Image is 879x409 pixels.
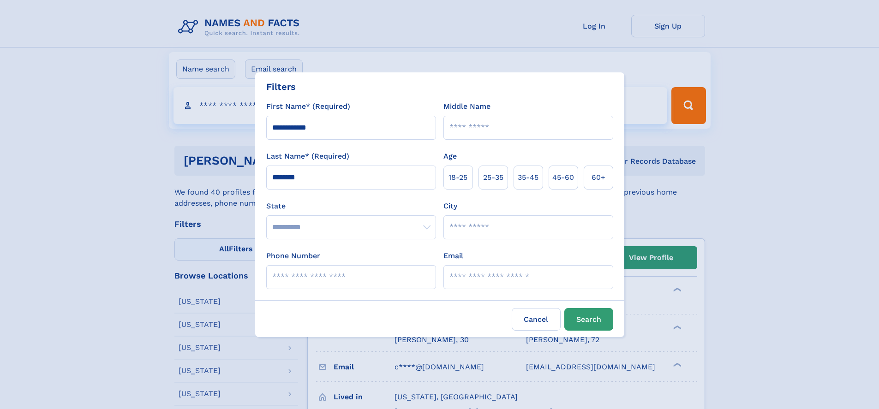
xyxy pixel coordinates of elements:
[266,80,296,94] div: Filters
[564,308,613,331] button: Search
[266,101,350,112] label: First Name* (Required)
[266,151,349,162] label: Last Name* (Required)
[266,250,320,261] label: Phone Number
[443,151,457,162] label: Age
[592,172,605,183] span: 60+
[483,172,503,183] span: 25‑35
[266,201,436,212] label: State
[518,172,538,183] span: 35‑45
[443,250,463,261] label: Email
[443,201,457,212] label: City
[448,172,467,183] span: 18‑25
[512,308,561,331] label: Cancel
[443,101,490,112] label: Middle Name
[552,172,574,183] span: 45‑60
